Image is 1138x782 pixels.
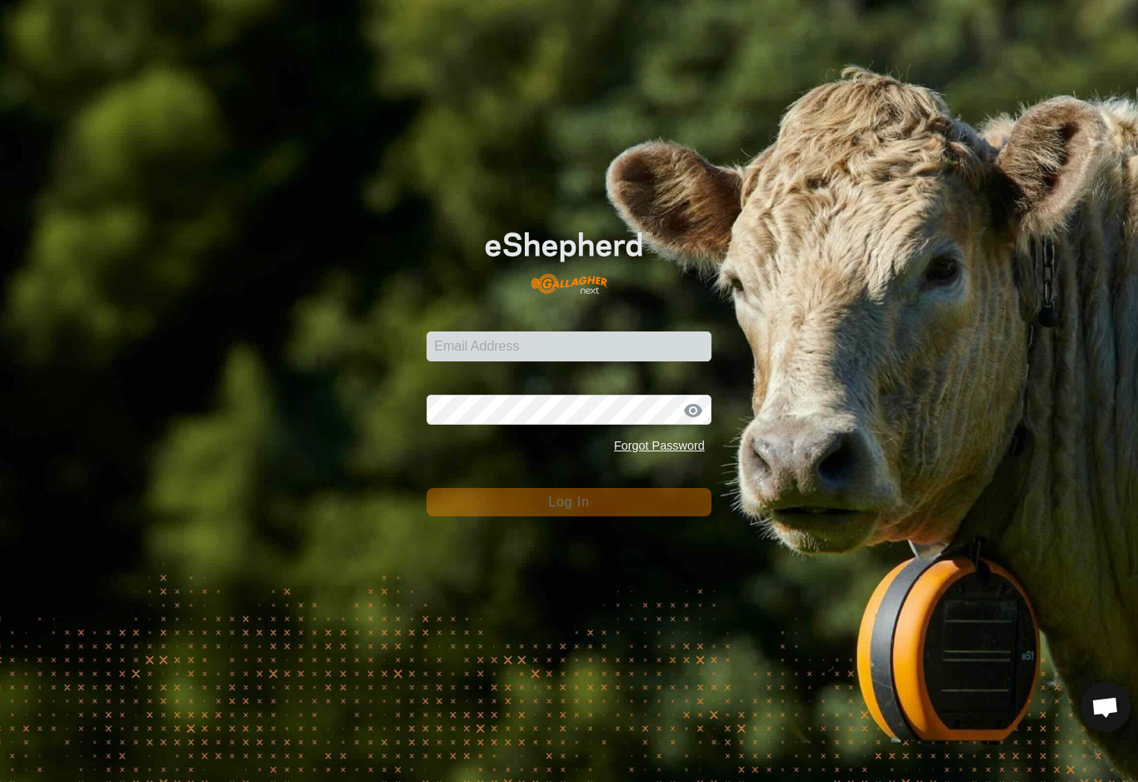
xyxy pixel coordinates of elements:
a: Forgot Password [614,439,705,452]
button: Log In [427,488,711,516]
div: Open chat [1081,682,1131,732]
span: Log In [548,495,589,509]
input: Email Address [427,331,711,361]
img: E-shepherd Logo [455,208,682,305]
